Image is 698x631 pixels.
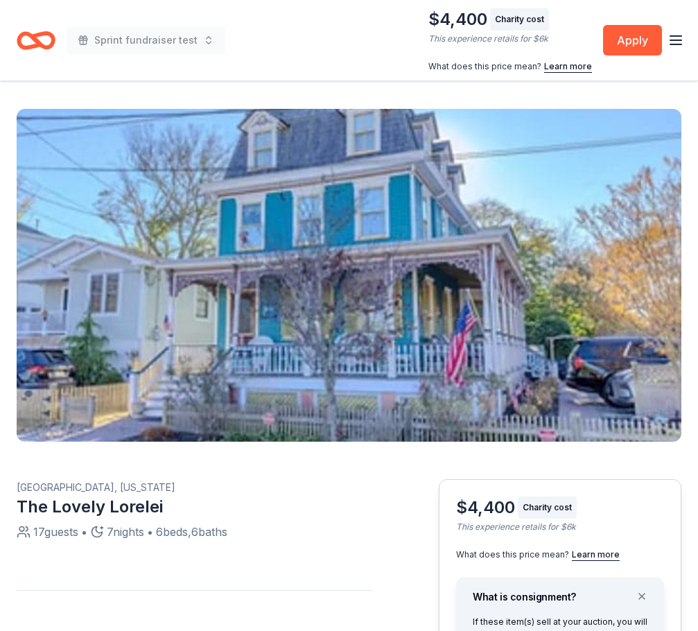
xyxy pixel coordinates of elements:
[81,524,87,540] div: •
[147,524,153,540] div: •
[473,591,576,603] span: What is consignment?
[490,8,549,31] div: Charity cost
[67,26,225,54] button: Sprint fundraiser test
[428,8,487,31] div: $4,400
[518,496,577,519] div: Charity cost
[17,24,55,57] a: Home
[17,479,372,496] div: [GEOGRAPHIC_DATA], [US_STATE]
[107,524,144,540] div: 7 nights
[94,32,198,49] span: Sprint fundraiser test
[456,521,664,533] div: This experience retails for $6k
[456,496,515,519] div: $4,400
[17,496,372,518] div: The Lovely Lorelei
[572,549,620,560] button: Learn more
[544,61,592,72] button: Learn more
[456,549,664,560] div: What does this price mean?
[156,524,227,540] div: 6 beds, 6 baths
[33,524,78,540] div: 17 guests
[428,61,592,72] div: What does this price mean?
[428,33,592,44] div: This experience retails for $6k
[17,109,681,442] img: Listing photo
[603,25,662,55] button: Apply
